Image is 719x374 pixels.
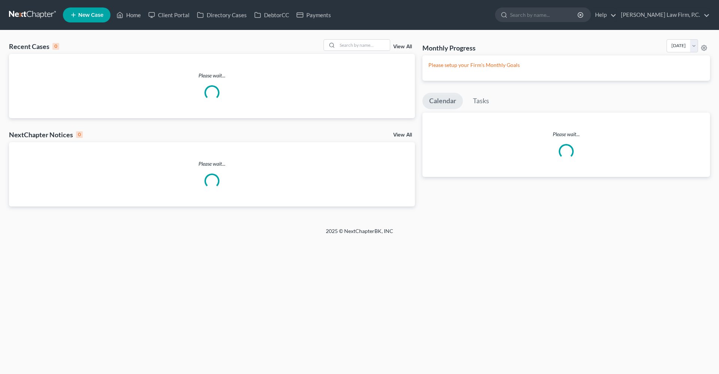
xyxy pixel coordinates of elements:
[428,61,704,69] p: Please setup your Firm's Monthly Goals
[510,8,579,22] input: Search by name...
[146,227,573,241] div: 2025 © NextChapterBK, INC
[422,93,463,109] a: Calendar
[9,42,59,51] div: Recent Cases
[9,72,415,79] p: Please wait...
[76,131,83,138] div: 0
[293,8,335,22] a: Payments
[145,8,193,22] a: Client Portal
[9,130,83,139] div: NextChapter Notices
[78,12,103,18] span: New Case
[422,131,710,138] p: Please wait...
[113,8,145,22] a: Home
[193,8,251,22] a: Directory Cases
[337,40,390,50] input: Search by name...
[52,43,59,50] div: 0
[9,160,415,168] p: Please wait...
[466,93,496,109] a: Tasks
[591,8,616,22] a: Help
[617,8,710,22] a: [PERSON_NAME] Law Firm, P.C.
[393,44,412,49] a: View All
[393,132,412,138] a: View All
[251,8,293,22] a: DebtorCC
[422,43,476,52] h3: Monthly Progress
